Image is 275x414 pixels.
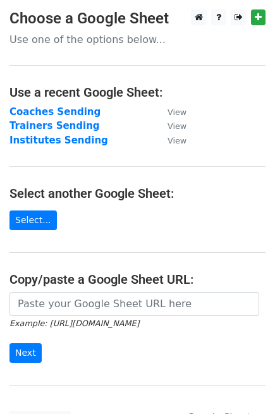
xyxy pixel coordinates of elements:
a: Trainers Sending [9,120,100,131]
small: View [168,107,186,117]
a: Coaches Sending [9,106,101,118]
h4: Copy/paste a Google Sheet URL: [9,272,266,287]
a: View [155,106,186,118]
input: Paste your Google Sheet URL here [9,292,259,316]
a: View [155,120,186,131]
h4: Select another Google Sheet: [9,186,266,201]
p: Use one of the options below... [9,33,266,46]
a: Select... [9,210,57,230]
h4: Use a recent Google Sheet: [9,85,266,100]
input: Next [9,343,42,363]
small: View [168,121,186,131]
a: Institutes Sending [9,135,108,146]
h3: Choose a Google Sheet [9,9,266,28]
a: View [155,135,186,146]
small: View [168,136,186,145]
small: Example: [URL][DOMAIN_NAME] [9,319,139,328]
